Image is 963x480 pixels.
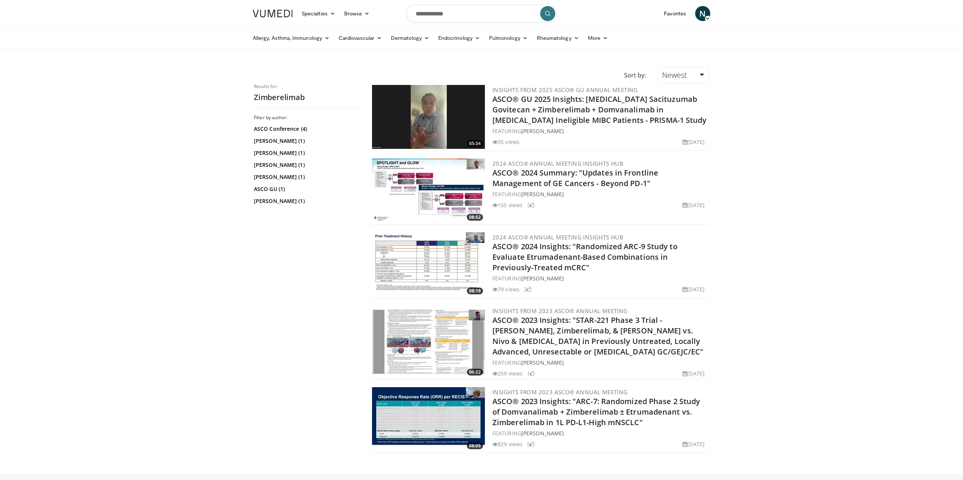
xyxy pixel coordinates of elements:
h2: Zimberelimab [254,92,359,102]
li: 155 views [492,201,523,209]
a: Insights from 2023 ASCO® Annual Meeting [492,388,628,396]
a: Rheumatology [532,30,583,45]
li: 1 [527,369,535,377]
a: 08:19 [372,232,485,296]
a: [PERSON_NAME] (1) [254,161,357,169]
img: 3d6767ed-f567-42de-8734-ae10b67fd195.300x170_q85_crop-smart_upscale.jpg [372,159,485,223]
li: [DATE] [682,369,705,377]
a: Pulmonology [485,30,532,45]
a: Allergy, Asthma, Immunology [248,30,334,45]
a: ASCO Conference (4) [254,125,357,133]
div: FEATURING [492,127,708,135]
a: Endocrinology [434,30,485,45]
li: 2 [524,285,532,293]
img: 54cd3717-7be8-4b12-97e2-673ed9d31c18.300x170_q85_crop-smart_upscale.jpg [372,85,485,149]
a: 2024 ASCO® Annual Meeting Insights Hub [492,160,623,167]
span: 05:34 [467,140,483,147]
img: 3379b0ef-f0f8-4f18-96ca-3ebbef411495.300x170_q85_crop-smart_upscale.jpg [372,310,485,374]
a: [PERSON_NAME] (1) [254,137,357,145]
li: [DATE] [682,138,705,146]
span: 06:32 [467,369,483,376]
a: [PERSON_NAME] [521,275,564,282]
img: 4484b43e-4aad-4a69-8a5b-c71f6abd4b26.300x170_q85_crop-smart_upscale.jpg [372,232,485,296]
a: Insights from 2025 ASCO® GU Annual Meeting [492,86,638,94]
div: FEATURING [492,359,708,366]
a: ASCO® 2023 Insights: "STAR-221 Phase 3 Trial - [PERSON_NAME], Zimberelimab, & [PERSON_NAME] vs. N... [492,315,703,357]
li: [DATE] [682,201,705,209]
a: ASCO GU (1) [254,185,357,193]
img: VuMedi Logo [253,10,293,17]
li: 35 views [492,138,519,146]
p: Results for: [254,83,359,89]
a: 08:52 [372,159,485,223]
a: [PERSON_NAME] (1) [254,173,357,181]
span: 08:19 [467,288,483,294]
li: [DATE] [682,440,705,448]
li: 829 views [492,440,523,448]
div: FEATURING [492,429,708,437]
li: 2 [527,201,535,209]
div: FEATURING [492,190,708,198]
a: N [695,6,710,21]
a: [PERSON_NAME] [521,430,564,437]
span: 08:05 [467,442,483,449]
a: [PERSON_NAME] [521,191,564,198]
span: Newest [662,70,687,80]
img: 2bbd0dd2-6e44-42d5-a8ec-bc4c1ffce07e.300x170_q85_crop-smart_upscale.jpg [372,387,485,451]
a: Newest [657,67,709,83]
a: ASCO® 2024 Insights: "Randomized ARC-9 Study to Evaluate Etrumadenant-Based Combinations in Previ... [492,241,677,273]
a: Favorites [659,6,691,21]
li: [DATE] [682,285,705,293]
li: 79 views [492,285,519,293]
a: ASCO® 2023 Insights: "ARC-7: Randomized Phase 2 Study of Domvanalimab + Zimberelimab ± Etrumadena... [492,396,700,427]
a: ASCO® GU 2025 Insights: [MEDICAL_DATA] Sacituzumab Govitecan + Zimberelimab + Domvanalimab in [ME... [492,94,707,125]
a: Specialties [297,6,340,21]
div: Sort by: [618,67,652,83]
a: 08:05 [372,387,485,451]
a: More [583,30,612,45]
a: [PERSON_NAME] [521,127,564,135]
span: 08:52 [467,214,483,221]
h3: Filter by author: [254,115,359,121]
a: Cardiovascular [334,30,386,45]
a: 2024 ASCO® Annual Meeting Insights Hub [492,233,623,241]
a: [PERSON_NAME] [521,359,564,366]
input: Search topics, interventions [406,5,557,23]
a: Dermatology [386,30,434,45]
a: Insights from 2023 ASCO® Annual Meeting [492,307,628,315]
a: Browse [340,6,374,21]
a: [PERSON_NAME] (1) [254,149,357,157]
div: FEATURING [492,274,708,282]
a: [PERSON_NAME] (1) [254,197,357,205]
li: 5 [527,440,535,448]
a: 05:34 [372,85,485,149]
a: ASCO® 2024 Summary: "Updates in Frontline Management of GE Cancers - Beyond PD-1" [492,168,658,188]
a: 06:32 [372,310,485,374]
li: 259 views [492,369,523,377]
